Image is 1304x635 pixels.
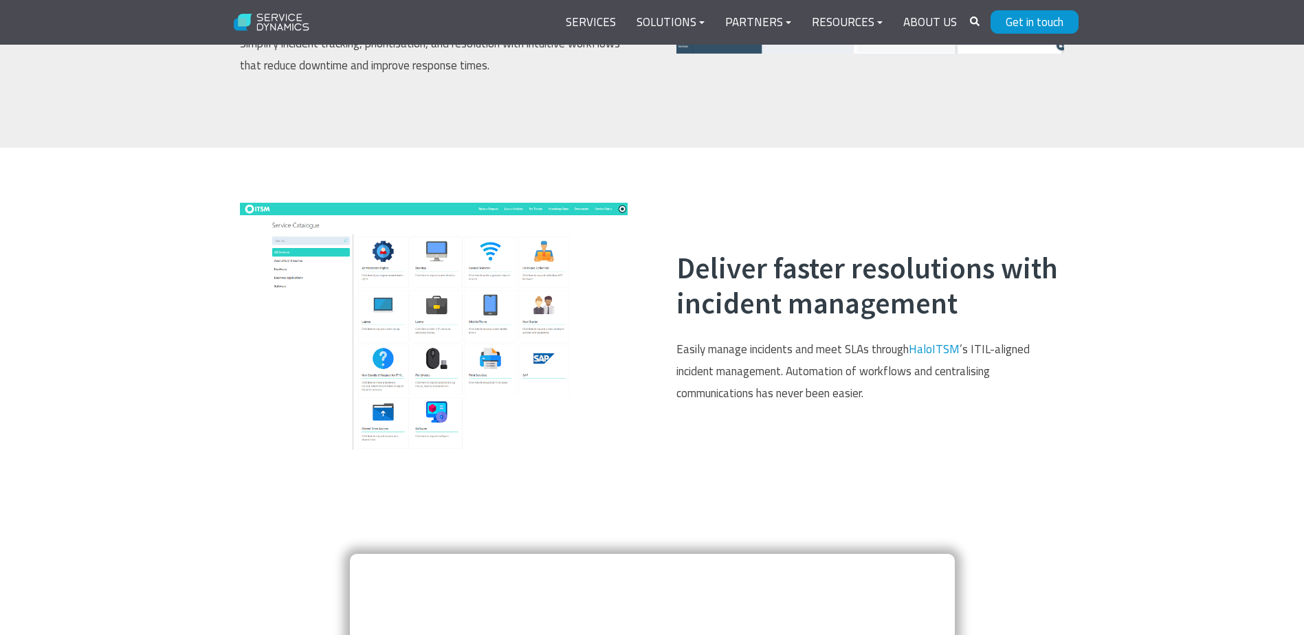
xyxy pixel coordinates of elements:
[240,203,628,464] img: HaloITSM service catalogue dashboard
[802,6,893,39] a: Resources
[909,340,960,358] a: HaloITSM
[626,6,715,39] a: Solutions
[676,251,1064,322] h2: Deliver faster resolutions with incident management
[240,32,628,77] p: Simplify incident tracking, prioritisation, and resolution with intuitive workflows that reduce d...
[893,6,967,39] a: About Us
[991,10,1079,34] a: Get in touch
[555,6,967,39] div: Navigation Menu
[676,338,1064,405] p: Easily manage incidents and meet SLAs through ’s ITIL-aligned incident management. Automation of ...
[715,6,802,39] a: Partners
[555,6,626,39] a: Services
[226,5,318,41] img: Service Dynamics Logo - White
